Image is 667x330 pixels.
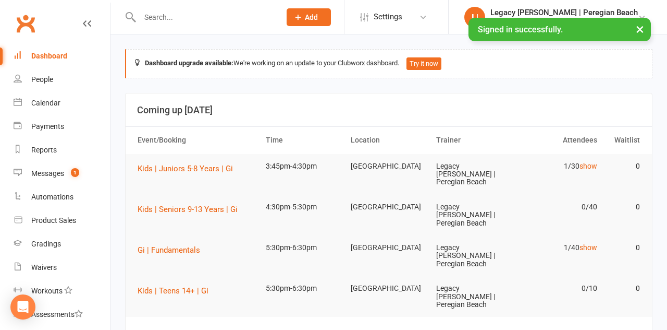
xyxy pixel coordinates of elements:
[602,195,645,219] td: 0
[138,205,238,214] span: Kids | Seniors 9-13 Years | Gi
[516,235,602,260] td: 1/40
[346,195,431,219] td: [GEOGRAPHIC_DATA]
[71,168,79,177] span: 1
[137,10,273,25] input: Search...
[31,122,64,131] div: Payments
[138,164,233,173] span: Kids | Juniors 5-8 Years | Gi
[138,162,240,175] button: Kids | Juniors 5-8 Years | Gi
[31,99,60,107] div: Calendar
[14,162,110,185] a: Messages 1
[406,57,441,70] button: Try it now
[431,127,517,154] th: Trainer
[14,232,110,256] a: Gradings
[431,195,517,235] td: Legacy [PERSON_NAME] | Peregian Beach
[261,195,347,219] td: 4:30pm-5:30pm
[431,235,517,276] td: Legacy [PERSON_NAME] | Peregian Beach
[10,294,35,320] div: Open Intercom Messenger
[602,276,645,301] td: 0
[579,162,597,170] a: show
[31,240,61,248] div: Gradings
[31,193,73,201] div: Automations
[125,49,652,78] div: We're working on an update to your Clubworx dashboard.
[31,310,83,319] div: Assessments
[287,8,331,26] button: Add
[133,127,261,154] th: Event/Booking
[13,10,39,37] a: Clubworx
[516,276,602,301] td: 0/10
[31,52,67,60] div: Dashboard
[14,68,110,91] a: People
[346,235,431,260] td: [GEOGRAPHIC_DATA]
[14,279,110,303] a: Workouts
[516,195,602,219] td: 0/40
[631,18,649,40] button: ×
[31,216,76,225] div: Product Sales
[602,154,645,179] td: 0
[138,285,216,297] button: Kids | Teens 14+ | Gi
[602,235,645,260] td: 0
[138,245,200,255] span: Gi | Fundamentals
[261,276,347,301] td: 5:30pm-6:30pm
[478,25,563,34] span: Signed in successfully.
[138,203,245,216] button: Kids | Seniors 9-13 Years | Gi
[14,91,110,115] a: Calendar
[346,154,431,179] td: [GEOGRAPHIC_DATA]
[145,59,233,67] strong: Dashboard upgrade available:
[31,146,57,154] div: Reports
[137,105,640,115] h3: Coming up [DATE]
[138,286,208,296] span: Kids | Teens 14+ | Gi
[14,44,110,68] a: Dashboard
[14,209,110,232] a: Product Sales
[490,8,638,17] div: Legacy [PERSON_NAME] | Peregian Beach
[14,303,110,326] a: Assessments
[602,127,645,154] th: Waitlist
[31,169,64,178] div: Messages
[138,244,207,256] button: Gi | Fundamentals
[516,154,602,179] td: 1/30
[516,127,602,154] th: Attendees
[14,185,110,209] a: Automations
[14,138,110,162] a: Reports
[346,276,431,301] td: [GEOGRAPHIC_DATA]
[261,235,347,260] td: 5:30pm-6:30pm
[31,75,53,84] div: People
[374,5,402,29] span: Settings
[261,154,347,179] td: 3:45pm-4:30pm
[31,287,63,295] div: Workouts
[431,154,517,195] td: Legacy [PERSON_NAME] | Peregian Beach
[305,13,318,21] span: Add
[464,7,485,28] div: L|
[431,276,517,317] td: Legacy [PERSON_NAME] | Peregian Beach
[346,127,431,154] th: Location
[261,127,347,154] th: Time
[31,263,57,272] div: Waivers
[490,17,638,27] div: Legacy [PERSON_NAME]
[579,243,597,252] a: show
[14,115,110,138] a: Payments
[14,256,110,279] a: Waivers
